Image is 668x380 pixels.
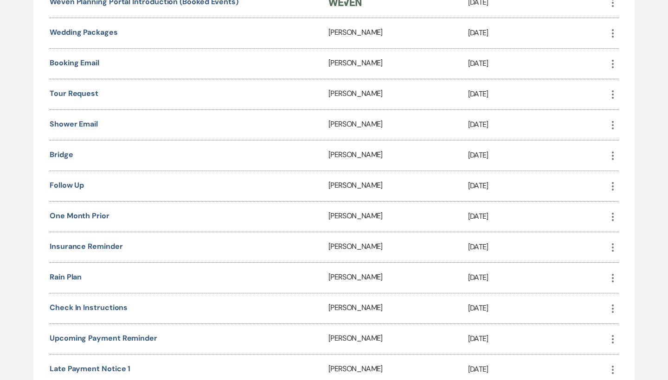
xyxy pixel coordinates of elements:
p: [DATE] [468,119,608,131]
a: Late Payment Notice 1 [50,364,130,374]
a: Wedding Packages [50,27,118,37]
p: [DATE] [468,241,608,253]
p: [DATE] [468,149,608,161]
a: Upcoming Payment Reminder [50,333,157,343]
a: Booking Email [50,58,99,68]
p: [DATE] [468,88,608,100]
p: [DATE] [468,180,608,192]
a: Shower Email [50,119,98,129]
a: Rain Plan [50,272,82,282]
div: [PERSON_NAME] [328,18,468,48]
div: [PERSON_NAME] [328,171,468,201]
a: Follow Up [50,180,84,190]
p: [DATE] [468,333,608,345]
div: [PERSON_NAME] [328,110,468,140]
a: Insurance Reminder [50,241,123,251]
p: [DATE] [468,27,608,39]
div: [PERSON_NAME] [328,324,468,354]
p: [DATE] [468,302,608,314]
p: [DATE] [468,57,608,70]
div: [PERSON_NAME] [328,140,468,171]
div: [PERSON_NAME] [328,79,468,109]
p: [DATE] [468,272,608,284]
a: Bridge [50,150,73,159]
p: [DATE] [468,363,608,375]
div: [PERSON_NAME] [328,232,468,262]
div: [PERSON_NAME] [328,293,468,323]
div: [PERSON_NAME] [328,202,468,232]
div: [PERSON_NAME] [328,49,468,79]
a: Tour Request [50,89,98,98]
div: [PERSON_NAME] [328,263,468,293]
a: Check In Instructions [50,303,128,312]
p: [DATE] [468,210,608,222]
a: One month prior [50,211,109,221]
